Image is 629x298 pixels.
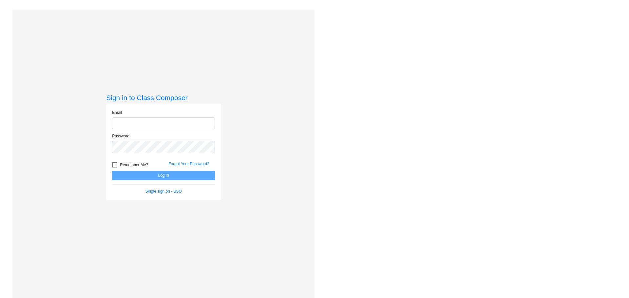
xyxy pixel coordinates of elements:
a: Forgot Your Password? [168,162,209,166]
h3: Sign in to Class Composer [106,94,221,102]
label: Email [112,110,122,115]
label: Password [112,133,129,139]
span: Remember Me? [120,161,148,169]
button: Log In [112,171,215,180]
a: Single sign on - SSO [145,189,182,194]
